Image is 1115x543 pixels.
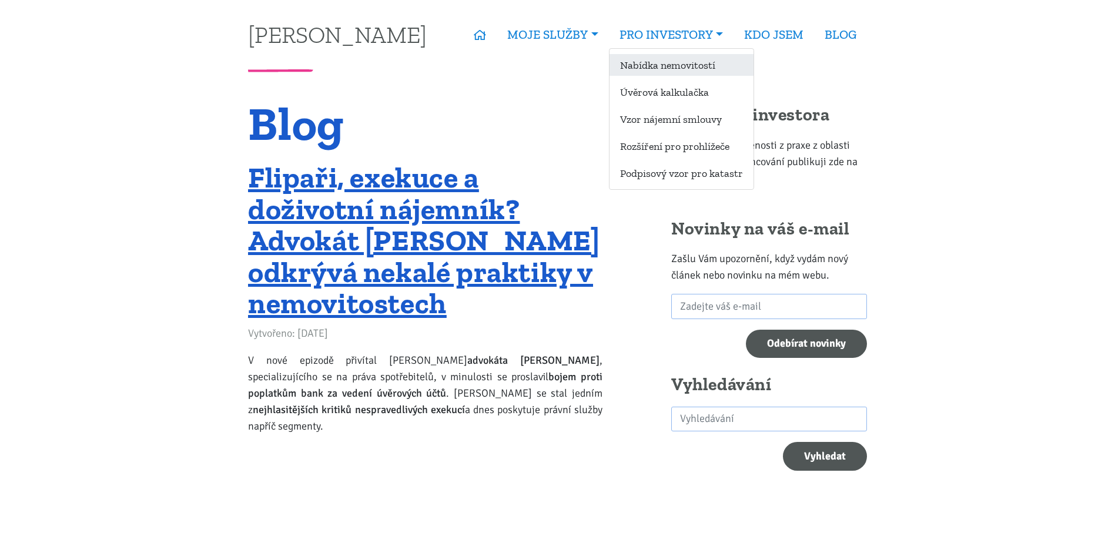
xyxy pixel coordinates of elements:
a: BLOG [814,21,867,48]
input: Odebírat novinky [746,330,867,358]
a: KDO JSEM [734,21,814,48]
button: Vyhledat [783,442,867,471]
h2: Píšu Blog investora [671,104,867,126]
a: Podpisový vzor pro katastr [610,162,754,184]
a: Flipaři, exekuce a doživotní nájemník? Advokát [PERSON_NAME] odkrývá nekalé praktiky v nemovitostech [248,160,600,321]
a: Úvěrová kalkulačka [610,81,754,103]
p: Své názory a zkušenosti z praxe z oblasti nemovitostí a financování publikuji zde na blogu. [671,137,867,186]
p: Zašlu Vám upozornění, když vydám nový článek nebo novinku na mém webu. [671,250,867,283]
a: Vzor nájemní smlouvy [610,108,754,130]
h2: Vyhledávání [671,374,867,396]
div: Vytvořeno: [DATE] [248,325,602,341]
a: Rozšíření pro prohlížeče [610,135,754,157]
a: MOJE SLUŽBY [497,21,608,48]
p: V nové epizodě přivítal [PERSON_NAME] , specializujícího se na práva spotřebitelů, v minulosti se... [248,352,602,434]
h2: Novinky na váš e-mail [671,218,867,240]
strong: nejhlasitějších kritiků nespravedlivých exekucí [253,403,465,416]
a: PRO INVESTORY [609,21,734,48]
strong: bojem proti poplatkům bank za vedení úvěrových účtů [248,370,602,400]
a: Nabídka nemovitostí [610,54,754,76]
strong: advokáta [PERSON_NAME] [467,354,600,367]
input: Zadejte váš e-mail [671,294,867,319]
a: [PERSON_NAME] [248,23,427,46]
input: search [671,407,867,432]
h1: Blog [248,104,602,143]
